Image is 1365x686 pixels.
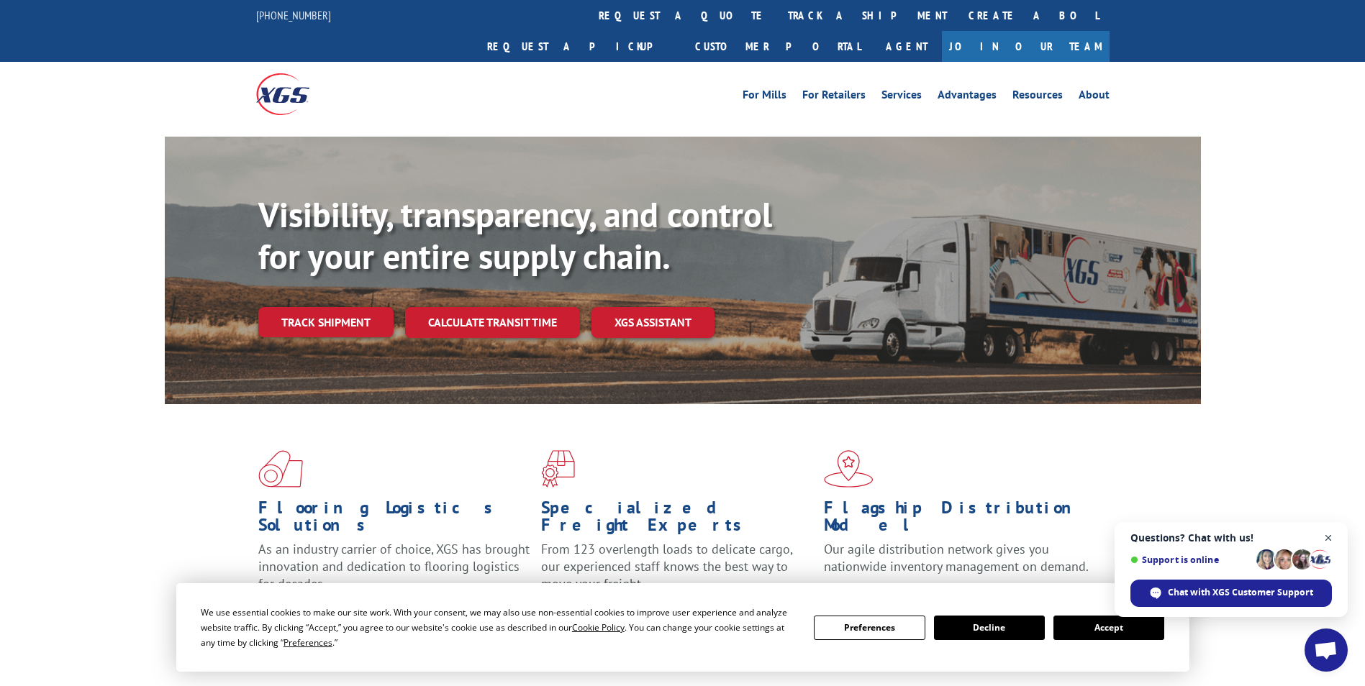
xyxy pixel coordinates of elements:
a: About [1079,89,1110,105]
a: Join Our Team [942,31,1110,62]
h1: Specialized Freight Experts [541,499,813,541]
b: Visibility, transparency, and control for your entire supply chain. [258,192,772,278]
span: Chat with XGS Customer Support [1168,586,1313,599]
a: Advantages [938,89,997,105]
a: Resources [1012,89,1063,105]
a: Customer Portal [684,31,871,62]
a: Track shipment [258,307,394,337]
a: [PHONE_NUMBER] [256,8,331,22]
a: XGS ASSISTANT [591,307,715,338]
button: Decline [934,616,1045,640]
img: xgs-icon-flagship-distribution-model-red [824,450,874,488]
h1: Flagship Distribution Model [824,499,1096,541]
span: Support is online [1130,554,1251,565]
h1: Flooring Logistics Solutions [258,499,530,541]
span: As an industry carrier of choice, XGS has brought innovation and dedication to flooring logistics... [258,541,530,592]
span: Our agile distribution network gives you nationwide inventory management on demand. [824,541,1089,575]
a: For Retailers [802,89,866,105]
img: xgs-icon-focused-on-flooring-red [541,450,575,488]
a: For Mills [743,89,786,105]
button: Preferences [814,616,925,640]
a: Services [881,89,922,105]
img: xgs-icon-total-supply-chain-intelligence-red [258,450,303,488]
div: We use essential cookies to make our site work. With your consent, we may also use non-essential ... [201,605,797,650]
div: Open chat [1305,628,1348,672]
a: Calculate transit time [405,307,580,338]
div: Chat with XGS Customer Support [1130,580,1332,607]
div: Cookie Consent Prompt [176,583,1189,672]
span: Close chat [1320,529,1338,547]
p: From 123 overlength loads to delicate cargo, our experienced staff knows the best way to move you... [541,541,813,605]
a: Agent [871,31,942,62]
span: Preferences [284,636,332,649]
span: Questions? Chat with us! [1130,532,1332,544]
span: Cookie Policy [572,621,625,634]
button: Accept [1053,616,1164,640]
a: Request a pickup [476,31,684,62]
